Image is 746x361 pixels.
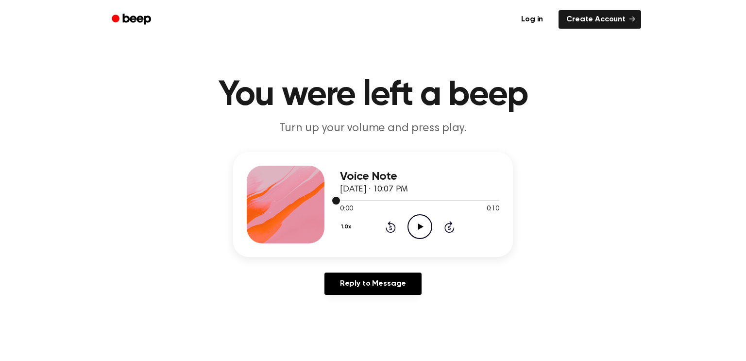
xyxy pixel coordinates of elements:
h1: You were left a beep [124,78,622,113]
a: Beep [105,10,160,29]
span: 0:00 [340,204,353,214]
p: Turn up your volume and press play. [186,120,559,137]
span: [DATE] · 10:07 PM [340,185,408,194]
a: Reply to Message [324,273,422,295]
h3: Voice Note [340,170,499,183]
button: 1.0x [340,219,355,235]
a: Create Account [559,10,641,29]
span: 0:10 [487,204,499,214]
a: Log in [511,8,553,31]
